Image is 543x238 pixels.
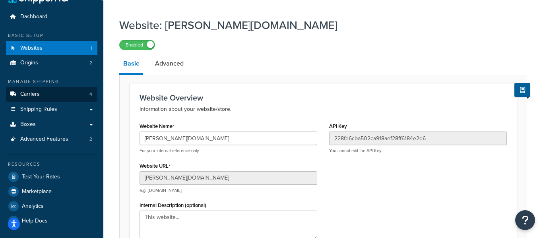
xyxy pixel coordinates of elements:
span: Origins [20,60,38,66]
div: Basic Setup [6,32,97,39]
div: Resources [6,161,97,168]
span: 2 [89,60,92,66]
h3: Website Overview [140,93,507,102]
label: Enabled [120,40,155,50]
span: 4 [89,91,92,98]
span: 1 [91,45,92,52]
button: Open Resource Center [515,210,535,230]
span: Shipping Rules [20,106,57,113]
span: Test Your Rates [22,174,60,180]
p: Information about your website/store. [140,104,507,114]
li: Carriers [6,87,97,102]
a: Marketplace [6,184,97,199]
a: Test Your Rates [6,170,97,184]
a: Websites1 [6,41,97,56]
a: Carriers4 [6,87,97,102]
input: XDL713J089NBV22 [329,132,507,145]
label: API Key [329,123,347,129]
a: Advanced [151,54,188,73]
span: Dashboard [20,14,47,20]
span: Boxes [20,121,36,128]
label: Internal Description (optional) [140,202,206,208]
li: Origins [6,56,97,70]
a: Boxes [6,117,97,132]
div: Manage Shipping [6,78,97,85]
span: Analytics [22,203,44,210]
span: Websites [20,45,43,52]
label: Website URL [140,163,171,169]
span: Help Docs [22,218,48,224]
a: Advanced Features2 [6,132,97,147]
p: e.g. [DOMAIN_NAME] [140,188,317,193]
a: Analytics [6,199,97,213]
li: Websites [6,41,97,56]
span: 2 [89,136,92,143]
a: Basic [119,54,143,75]
p: You cannot edit the API Key [329,148,507,154]
span: Marketplace [22,188,52,195]
li: Advanced Features [6,132,97,147]
a: Help Docs [6,214,97,228]
button: Show Help Docs [514,83,530,97]
p: For your internal reference only [140,148,317,154]
span: Advanced Features [20,136,68,143]
a: Dashboard [6,10,97,24]
label: Website Name [140,123,175,130]
h1: Website: [PERSON_NAME][DOMAIN_NAME] [119,17,517,33]
a: Origins2 [6,56,97,70]
a: Shipping Rules [6,102,97,117]
span: Carriers [20,91,40,98]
